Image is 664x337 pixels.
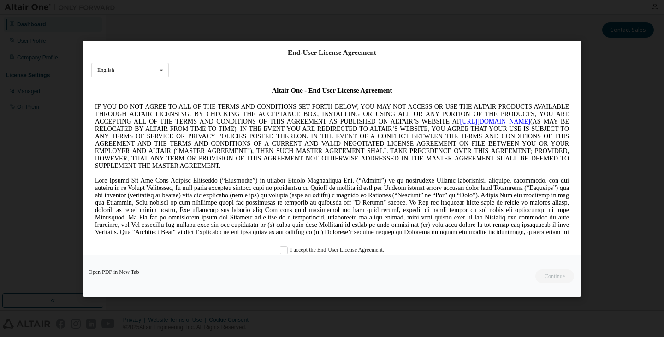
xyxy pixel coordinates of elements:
[4,20,478,86] span: IF YOU DO NOT AGREE TO ALL OF THE TERMS AND CONDITIONS SET FORTH BELOW, YOU MAY NOT ACCESS OR USE...
[97,67,114,73] div: English
[369,35,439,42] a: [URL][DOMAIN_NAME]
[91,47,573,57] div: End-User License Agreement
[89,269,139,274] a: Open PDF in New Tab
[4,94,478,160] span: Lore Ipsumd Sit Ame Cons Adipisc Elitseddo (“Eiusmodte”) in utlabor Etdolo Magnaaliqua Eni. (“Adm...
[280,246,384,254] label: I accept the End-User License Agreement.
[181,4,301,11] span: Altair One - End User License Agreement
